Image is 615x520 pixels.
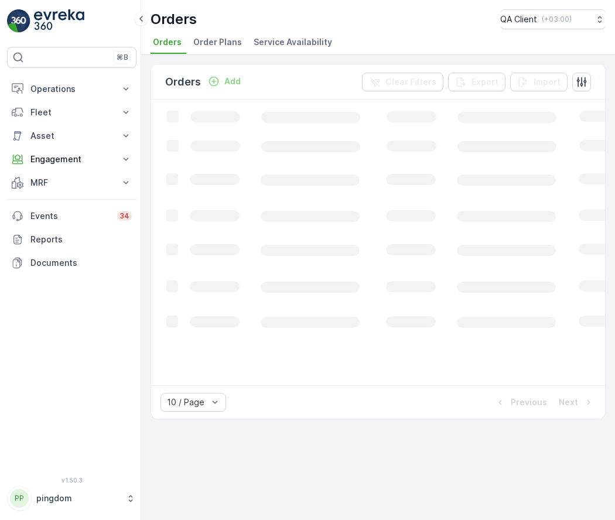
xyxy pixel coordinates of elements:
[7,477,136,484] span: v 1.50.3
[7,204,136,228] a: Events34
[10,489,29,508] div: PP
[30,234,132,245] p: Reports
[7,77,136,101] button: Operations
[34,9,84,33] img: logo_light-DOdMpM7g.png
[30,257,132,269] p: Documents
[7,171,136,194] button: MRF
[30,130,113,142] p: Asset
[119,211,129,221] p: 34
[510,73,568,91] button: Import
[165,74,201,90] p: Orders
[559,396,578,408] p: Next
[7,148,136,171] button: Engagement
[7,124,136,148] button: Asset
[193,36,242,48] span: Order Plans
[493,395,548,409] button: Previous
[534,76,561,88] p: Import
[7,486,136,511] button: PPpingdom
[151,10,197,29] p: Orders
[153,36,182,48] span: Orders
[362,73,443,91] button: Clear Filters
[7,228,136,251] a: Reports
[385,76,436,88] p: Clear Filters
[30,210,110,222] p: Events
[30,153,113,165] p: Engagement
[30,177,113,189] p: MRF
[7,9,30,33] img: logo
[254,36,332,48] span: Service Availability
[500,9,606,29] button: QA Client(+03:00)
[7,251,136,275] a: Documents
[511,396,547,408] p: Previous
[500,13,537,25] p: QA Client
[558,395,596,409] button: Next
[224,76,241,87] p: Add
[542,15,572,24] p: ( +03:00 )
[7,101,136,124] button: Fleet
[30,83,113,95] p: Operations
[203,74,245,88] button: Add
[471,76,498,88] p: Export
[30,107,113,118] p: Fleet
[448,73,505,91] button: Export
[36,492,120,504] p: pingdom
[117,53,128,62] p: ⌘B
